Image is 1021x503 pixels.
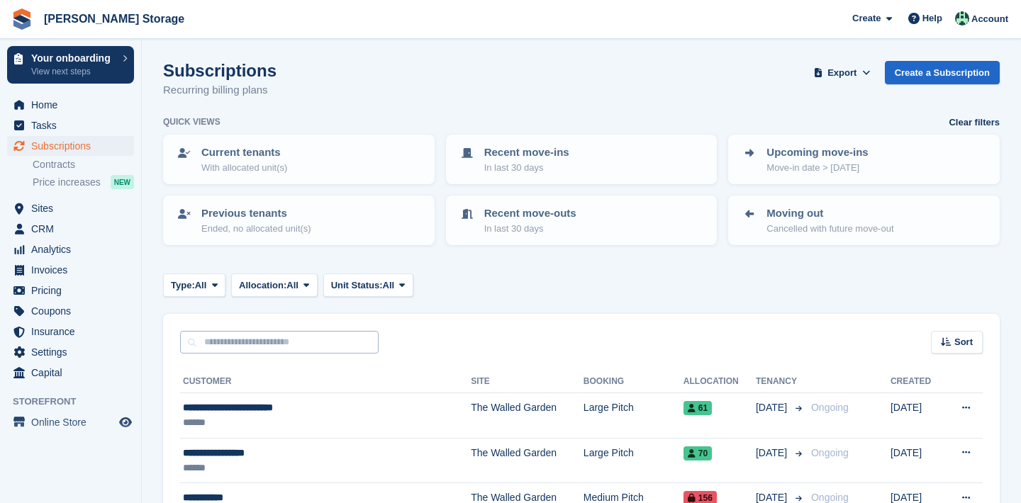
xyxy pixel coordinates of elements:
span: Account [971,12,1008,26]
a: menu [7,115,134,135]
th: Allocation [684,371,756,393]
p: Previous tenants [201,205,311,222]
a: menu [7,136,134,156]
span: Unit Status: [331,278,383,293]
span: All [195,278,207,293]
span: Capital [31,363,116,383]
td: Large Pitch [584,393,684,439]
a: Previous tenants Ended, no allocated unit(s) [164,197,433,244]
p: With allocated unit(s) [201,161,287,175]
p: Move-in date > [DATE] [766,161,868,175]
div: NEW [111,175,134,189]
a: menu [7,281,134,300]
p: View next steps [31,65,116,78]
span: Create [852,11,881,26]
span: Online Store [31,412,116,432]
span: CRM [31,219,116,239]
td: Large Pitch [584,438,684,483]
span: Help [922,11,942,26]
p: Moving out [766,205,893,222]
td: [DATE] [891,438,944,483]
a: Clear filters [949,115,1000,130]
span: All [383,278,395,293]
td: [DATE] [891,393,944,439]
p: Upcoming move-ins [766,145,868,161]
p: Cancelled with future move-out [766,222,893,236]
th: Booking [584,371,684,393]
span: Subscriptions [31,136,116,156]
p: In last 30 days [484,222,576,236]
a: menu [7,198,134,218]
p: Ended, no allocated unit(s) [201,222,311,236]
a: menu [7,95,134,115]
a: Recent move-outs In last 30 days [447,197,716,244]
p: Current tenants [201,145,287,161]
button: Unit Status: All [323,273,413,297]
span: Settings [31,342,116,362]
a: Recent move-ins In last 30 days [447,136,716,183]
a: menu [7,239,134,259]
img: Nicholas Pain [955,11,969,26]
h1: Subscriptions [163,61,277,80]
button: Export [811,61,874,84]
span: Price increases [33,176,101,189]
span: Ongoing [811,492,849,503]
a: menu [7,219,134,239]
a: Moving out Cancelled with future move-out [730,197,998,244]
span: Allocation: [239,278,286,293]
a: menu [7,301,134,321]
td: The Walled Garden [471,438,584,483]
img: stora-icon-8386f47178a22dfd0bd8f6a31ec36ba5ce8667c1dd55bd0f319d3a0aa187defe.svg [11,9,33,30]
span: Coupons [31,301,116,321]
span: Analytics [31,239,116,259]
a: [PERSON_NAME] Storage [38,7,190,30]
a: Upcoming move-ins Move-in date > [DATE] [730,136,998,183]
th: Site [471,371,584,393]
span: [DATE] [756,446,790,460]
span: Type: [171,278,195,293]
span: Tasks [31,115,116,135]
a: Create a Subscription [885,61,1000,84]
span: Ongoing [811,402,849,413]
a: menu [7,322,134,341]
span: Home [31,95,116,115]
a: Contracts [33,158,134,171]
h6: Quick views [163,115,221,128]
a: Current tenants With allocated unit(s) [164,136,433,183]
a: menu [7,342,134,362]
span: Export [827,66,857,80]
span: Ongoing [811,447,849,458]
th: Tenancy [756,371,805,393]
span: Pricing [31,281,116,300]
a: menu [7,412,134,432]
a: Preview store [117,414,134,431]
th: Created [891,371,944,393]
span: 70 [684,446,712,460]
p: Recurring billing plans [163,82,277,98]
span: 61 [684,401,712,415]
span: Invoices [31,260,116,280]
a: menu [7,260,134,280]
p: Your onboarding [31,53,116,63]
p: In last 30 days [484,161,569,175]
button: Allocation: All [231,273,318,297]
span: Insurance [31,322,116,341]
p: Recent move-ins [484,145,569,161]
span: Sites [31,198,116,218]
a: menu [7,363,134,383]
span: Storefront [13,395,141,409]
span: [DATE] [756,400,790,415]
p: Recent move-outs [484,205,576,222]
a: Your onboarding View next steps [7,46,134,84]
button: Type: All [163,273,225,297]
td: The Walled Garden [471,393,584,439]
a: Price increases NEW [33,174,134,190]
span: Sort [954,335,973,349]
th: Customer [180,371,471,393]
span: All [286,278,299,293]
